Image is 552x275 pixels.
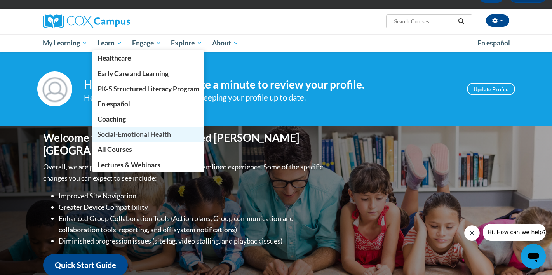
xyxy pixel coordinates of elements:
span: Social-Emotional Health [98,130,171,138]
img: Profile Image [37,71,72,106]
a: Social-Emotional Health [92,127,204,142]
a: Engage [127,34,166,52]
div: Main menu [31,34,521,52]
span: Healthcare [98,54,131,62]
li: Diminished progression issues (site lag, video stalling, and playback issues) [59,235,325,247]
div: Help improve your experience by keeping your profile up to date. [84,91,455,104]
a: Cox Campus [43,14,191,28]
a: Early Care and Learning [92,66,204,81]
span: All Courses [98,145,132,153]
span: Early Care and Learning [98,70,169,78]
span: PK-5 Structured Literacy Program [98,85,199,93]
li: Greater Device Compatibility [59,202,325,213]
img: Cox Campus [43,14,130,28]
a: Coaching [92,111,204,127]
a: Explore [166,34,207,52]
span: En español [477,39,510,47]
span: Lectures & Webinars [98,161,160,169]
a: En español [472,35,515,51]
iframe: Button to launch messaging window [521,244,546,269]
a: Learn [92,34,127,52]
a: All Courses [92,142,204,157]
iframe: Message from company [483,224,546,241]
li: Improved Site Navigation [59,190,325,202]
h1: Welcome to the new and improved [PERSON_NAME][GEOGRAPHIC_DATA] [43,131,325,157]
h4: Hi [PERSON_NAME]! Take a minute to review your profile. [84,78,455,91]
span: En español [98,100,130,108]
a: Lectures & Webinars [92,157,204,172]
button: Search [455,17,467,26]
button: Account Settings [486,14,509,27]
p: Overall, we are proud to provide you with a more streamlined experience. Some of the specific cha... [43,161,325,184]
li: Enhanced Group Collaboration Tools (Action plans, Group communication and collaboration tools, re... [59,213,325,235]
a: Update Profile [467,83,515,95]
span: Learn [98,38,122,48]
a: Healthcare [92,50,204,66]
span: My Learning [43,38,87,48]
a: About [207,34,244,52]
span: Explore [171,38,202,48]
span: About [212,38,239,48]
span: Engage [132,38,161,48]
input: Search Courses [393,17,455,26]
a: My Learning [38,34,93,52]
a: En español [92,96,204,111]
a: PK-5 Structured Literacy Program [92,81,204,96]
span: Coaching [98,115,126,123]
iframe: Close message [464,225,480,241]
